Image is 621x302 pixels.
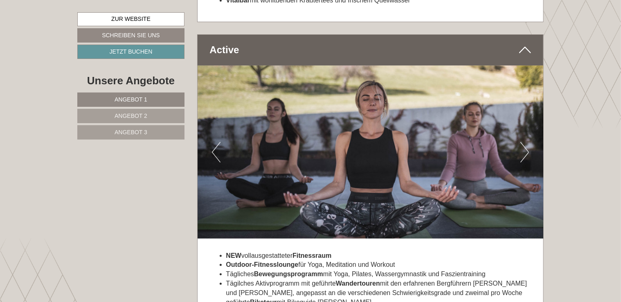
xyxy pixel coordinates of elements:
div: Active [198,35,544,65]
strong: Fitnessraum [292,252,331,259]
button: Next [520,142,529,162]
strong: Outdoor-Fitnesslounge [226,261,299,268]
strong: Wandertouren [336,280,380,287]
a: Zur Website [77,12,184,26]
span: Angebot 1 [115,96,147,103]
a: Jetzt buchen [77,45,184,59]
li: vollausgestatteter [226,251,531,261]
li: Tägliches mit Yoga, Pilates, Wassergymnastik und Faszientraining [226,270,531,279]
strong: Bewegungsprogramm [254,270,323,277]
a: Schreiben Sie uns [77,28,184,43]
span: Angebot 3 [115,129,147,135]
li: für Yoga, Meditation und Workout [226,260,531,270]
button: Previous [212,142,220,162]
div: Unsere Angebote [77,73,184,88]
span: Angebot 2 [115,113,147,119]
strong: NEW [226,252,241,259]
